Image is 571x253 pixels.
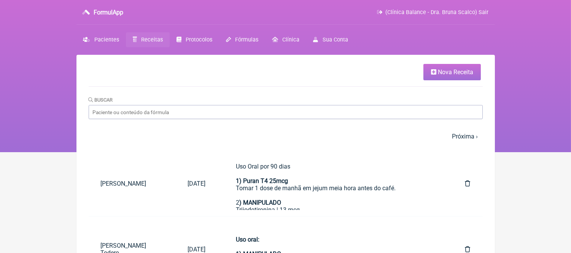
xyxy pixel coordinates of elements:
[219,32,265,47] a: Fórmulas
[423,64,481,80] a: Nova Receita
[236,206,435,213] div: Triiodotironina | 13 mcg
[224,157,447,210] a: Uso Oral por 90 dias1) Puran T4 25mcgTomar 1 dose de manhã em jejum meia hora antes do café.2) MA...
[141,37,163,43] span: Receitas
[186,37,212,43] span: Protocolos
[323,37,348,43] span: Sua Conta
[76,32,126,47] a: Pacientes
[386,9,489,16] span: (Clínica Balance - Dra. Bruna Scalco) Sair
[94,37,119,43] span: Pacientes
[452,133,478,140] a: Próxima ›
[170,32,219,47] a: Protocolos
[89,128,483,145] nav: pager
[89,105,483,119] input: Paciente ou conteúdo da fórmula
[126,32,170,47] a: Receitas
[235,37,258,43] span: Fórmulas
[89,97,113,103] label: Buscar
[377,9,488,16] a: (Clínica Balance - Dra. Bruna Scalco) Sair
[175,174,218,193] a: [DATE]
[306,32,355,47] a: Sua Conta
[265,32,306,47] a: Clínica
[236,163,435,206] div: Uso Oral por 90 dias Tomar 1 dose de manhã em jejum meia hora antes do café. 2
[89,174,175,193] a: [PERSON_NAME]
[438,68,473,76] span: Nova Receita
[236,177,288,185] strong: 1) Puran T4 25mcg
[282,37,299,43] span: Clínica
[239,199,281,206] strong: ) MANIPULADO
[94,9,123,16] h3: FormulApp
